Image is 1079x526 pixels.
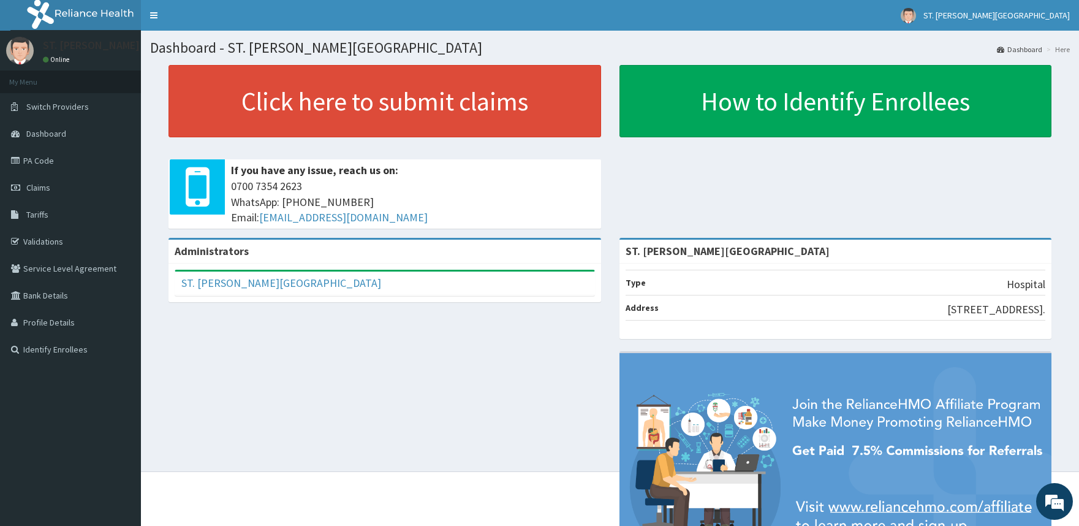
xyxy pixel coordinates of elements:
span: Claims [26,182,50,193]
a: Dashboard [997,44,1042,55]
b: Type [626,277,646,288]
a: Click here to submit claims [168,65,601,137]
li: Here [1043,44,1070,55]
b: Administrators [175,244,249,258]
span: Dashboard [26,128,66,139]
a: How to Identify Enrollees [619,65,1052,137]
img: User Image [901,8,916,23]
b: If you have any issue, reach us on: [231,163,398,177]
a: ST. [PERSON_NAME][GEOGRAPHIC_DATA] [181,276,381,290]
span: Switch Providers [26,101,89,112]
span: ST. [PERSON_NAME][GEOGRAPHIC_DATA] [923,10,1070,21]
a: [EMAIL_ADDRESS][DOMAIN_NAME] [259,210,428,224]
p: [STREET_ADDRESS]. [947,302,1045,318]
span: Tariffs [26,209,48,220]
a: Online [43,55,72,64]
p: ST. [PERSON_NAME][GEOGRAPHIC_DATA] [43,40,241,51]
img: User Image [6,37,34,64]
span: 0700 7354 2623 WhatsApp: [PHONE_NUMBER] Email: [231,178,595,226]
b: Address [626,302,659,313]
h1: Dashboard - ST. [PERSON_NAME][GEOGRAPHIC_DATA] [150,40,1070,56]
strong: ST. [PERSON_NAME][GEOGRAPHIC_DATA] [626,244,830,258]
p: Hospital [1007,276,1045,292]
